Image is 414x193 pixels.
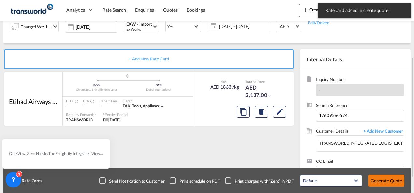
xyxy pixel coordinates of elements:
[245,79,278,84] div: Total Rate
[83,103,84,108] span: -
[135,7,154,13] span: Enquiries
[217,22,269,31] span: [DATE] - [DATE]
[99,103,118,109] div: -
[255,106,268,118] button: Delete
[316,158,404,166] span: CC Email
[51,22,59,30] md-icon: icon-chevron-down
[165,20,201,32] md-select: Select Customs: Yes
[280,23,295,30] span: AED
[299,4,338,17] button: icon-plus 400-fgCreate Quote
[19,178,42,184] span: Rate Cards
[303,178,317,183] div: Default
[253,80,258,84] span: Sell
[245,84,278,99] div: AED 2,137.00
[73,99,76,103] md-icon: Estimated Time Of Departure
[66,103,67,108] span: -
[316,128,360,135] span: Customer Details
[99,98,118,103] div: Transit Time
[66,7,85,13] span: Analytics
[129,56,169,61] span: + Add New Rate Card
[103,117,121,122] span: Till [DATE]
[66,112,96,117] div: Rates by Forwarder
[66,117,93,122] span: TRANSWORLD
[316,76,404,84] span: Inquiry Number
[209,79,239,84] div: slab
[167,24,174,29] div: Yes
[319,166,404,180] md-chips-wrap: Chips container. Enter the text area, then type text, and press enter to add a chip.
[76,24,117,30] input: Select
[276,20,301,32] md-select: Select Currency: د.إ AEDUnited Arab Emirates Dirham
[66,98,76,103] div: ETD
[160,104,164,109] md-icon: icon-chevron-down
[316,110,404,122] input: Enter search reference
[308,19,348,26] div: Edit/Delete
[225,177,294,184] md-checkbox: Checkbox No Ink
[66,117,96,123] div: TRANSWORLD
[319,136,404,150] input: Enter Customer Details
[235,178,294,184] div: Print charges with “Zero” in PDF
[103,117,121,123] div: Till 31 Oct 2025
[219,23,268,29] span: [DATE] - [DATE]
[128,88,190,92] div: Dubai International
[126,22,152,27] div: EXW - import
[4,49,294,69] div: + Add New Rate Card
[324,7,406,14] span: Rate card added in create quote
[300,49,411,70] div: Internal Details
[109,178,164,184] div: Send Notification to Customer
[360,128,404,135] span: + Add New Customer
[10,20,59,32] div: Charged Wt: 113.50 KGicon-chevron-down
[319,87,321,93] span: -
[130,103,131,108] span: |
[89,99,92,103] md-icon: Estimated Time Of Arrival
[237,106,250,118] button: Copy
[267,94,272,98] md-icon: icon-chevron-down
[10,3,54,18] img: f753ae806dec11f0841701cdfdf085c0.png
[9,97,58,106] div: Etihad Airways dba Etihad
[99,177,164,184] md-checkbox: Checkbox No Ink
[163,7,177,13] span: Quotes
[320,167,385,180] input: Chips input.
[66,88,128,92] div: Chhatrapati Shivaji International
[66,84,128,88] div: BOM
[208,22,216,30] md-icon: icon-calendar
[273,106,286,118] button: Edit
[239,108,247,116] md-icon: assets/icons/custom/copyQuote.svg
[123,103,160,109] div: tools, appliance
[187,7,205,13] span: Bookings
[301,6,309,14] md-icon: icon-plus 400-fg
[170,177,220,184] md-checkbox: Checkbox No Ink
[124,21,159,32] md-select: Select Incoterms: EXW - import Ex Works
[123,98,164,103] div: Cargo
[128,84,190,88] div: DXB
[103,7,126,13] span: Rate Search
[123,103,132,108] span: FAK
[316,102,404,110] span: Search Reference
[179,178,220,184] div: Print schedule on PDF
[103,112,127,117] div: Effective Period
[21,22,51,31] div: Charged Wt: 113.50 KG
[368,175,404,187] button: Generate Quote
[83,98,93,103] div: ETA
[124,74,132,78] md-icon: assets/icons/custom/roll-o-plane.svg
[210,84,239,90] div: AED 18.83 /kg
[126,27,152,32] div: Ex Works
